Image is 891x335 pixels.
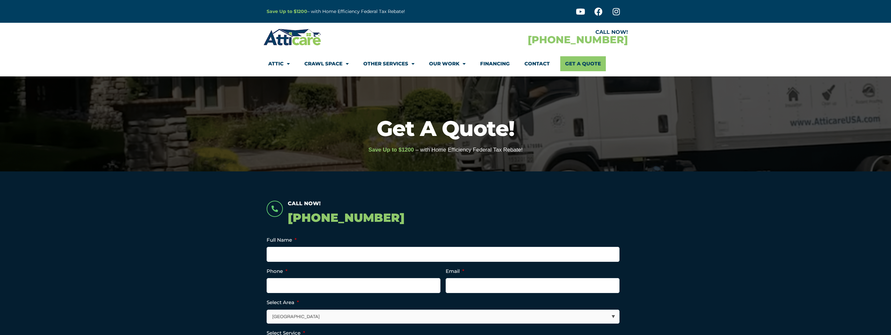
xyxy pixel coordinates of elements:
a: Attic [268,56,290,71]
div: CALL NOW! [446,30,628,35]
a: Our Work [429,56,466,71]
a: Financing [480,56,510,71]
label: Select Area [267,299,299,306]
a: Save Up to $1200 [267,8,307,14]
a: Crawl Space [304,56,349,71]
label: Phone [267,268,287,275]
a: Contact [524,56,550,71]
p: – with Home Efficiency Federal Tax Rebate! [267,8,478,15]
span: Save Up to $1200 [369,147,414,153]
nav: Menu [268,56,623,71]
label: Email [446,268,464,275]
label: Full Name [267,237,297,243]
a: Other Services [363,56,414,71]
span: Call Now! [288,200,321,207]
span: – with Home Efficiency Federal Tax Rebate! [415,147,522,153]
h1: Get A Quote! [3,118,888,139]
a: Get A Quote [560,56,606,71]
